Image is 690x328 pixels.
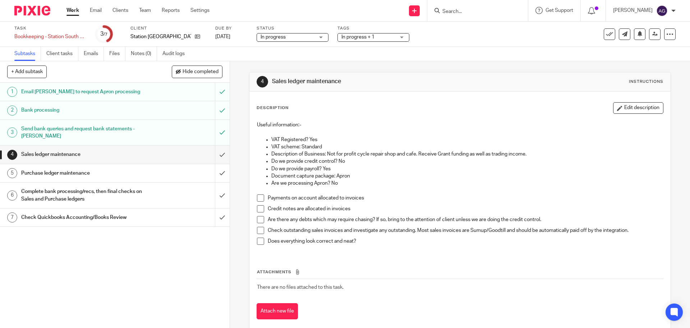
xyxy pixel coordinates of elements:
[257,121,663,129] p: Useful information:-
[14,47,41,61] a: Subtasks
[7,190,17,201] div: 6
[21,212,146,223] h1: Check Quickbooks Accounting/Books Review
[7,150,17,160] div: 4
[257,270,291,274] span: Attachments
[100,30,107,38] div: 3
[21,149,146,160] h1: Sales ledger maintenance
[14,26,86,31] label: Task
[21,105,146,116] h1: Bank processing
[131,47,157,61] a: Notes (0)
[257,105,289,111] p: Description
[84,47,104,61] a: Emails
[215,26,248,31] label: Due by
[7,105,17,116] div: 2
[337,26,409,31] label: Tags
[7,168,17,178] div: 5
[21,86,146,97] h1: Email [PERSON_NAME] to request Apron processing
[139,7,151,14] a: Team
[268,238,663,245] p: Does everything look correct and neat?
[21,186,146,205] h1: Complete bank processing/recs, then final checks on Sales and Purchase ledgers
[162,7,180,14] a: Reports
[271,143,663,150] p: VAT scheme: Standard
[7,87,17,97] div: 1
[268,216,663,223] p: Are there any debts which may require chasing? If so, bring to the attention of client unless we ...
[7,127,17,138] div: 3
[268,205,663,212] p: Credit notes are allocated in invoices
[7,66,47,78] button: + Add subtask
[271,158,663,165] p: Do we provide credit control? No
[46,47,78,61] a: Client tasks
[442,9,506,15] input: Search
[271,180,663,187] p: Are we processing Apron? No
[257,76,268,87] div: 4
[112,7,128,14] a: Clients
[271,172,663,180] p: Document capture package: Apron
[183,69,218,75] span: Hide completed
[268,194,663,202] p: Payments on account allocated to invoices
[341,35,374,40] span: In progress + 1
[130,33,191,40] p: Station [GEOGRAPHIC_DATA]
[190,7,210,14] a: Settings
[271,165,663,172] p: Do we provide payroll? Yes
[257,285,344,290] span: There are no files attached to this task.
[21,168,146,179] h1: Purchase ledger maintenance
[261,35,286,40] span: In progress
[656,5,668,17] img: svg%3E
[14,6,50,15] img: Pixie
[215,34,230,39] span: [DATE]
[629,79,663,85] div: Instructions
[271,150,663,158] p: Description of Business: Not for profit cycle repair shop and cafe. Receive Grant funding as well...
[130,26,206,31] label: Client
[103,32,107,36] small: /7
[257,26,328,31] label: Status
[613,102,663,114] button: Edit description
[271,136,663,143] p: VAT Registered? Yes
[162,47,190,61] a: Audit logs
[7,212,17,223] div: 7
[172,66,222,78] button: Hide completed
[272,78,475,85] h1: Sales ledger maintenance
[268,227,663,234] p: Check outstanding sales invoices and investigate any outstanding. Most sales invoices are Sumup/G...
[21,123,146,142] h1: Send bank queries and request bank statements - [PERSON_NAME]
[109,47,125,61] a: Files
[257,303,298,319] button: Attach new file
[613,7,653,14] p: [PERSON_NAME]
[14,33,86,40] div: Bookkeeping - Station South CIC - Quickbooks
[66,7,79,14] a: Work
[90,7,102,14] a: Email
[546,8,573,13] span: Get Support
